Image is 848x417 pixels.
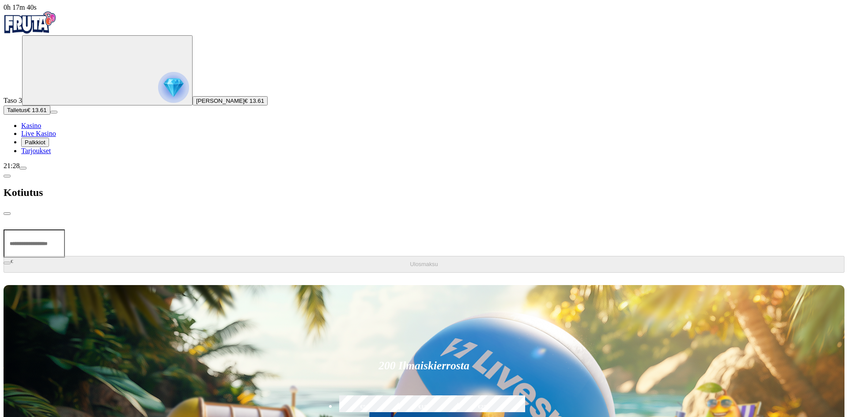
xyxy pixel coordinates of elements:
button: [PERSON_NAME]€ 13.61 [193,96,268,105]
button: Ulosmaksu [4,256,844,273]
button: Palkkiot [21,138,49,147]
span: Palkkiot [25,139,45,146]
nav: Primary [4,11,844,155]
nav: Main menu [4,122,844,155]
img: Fruta [4,11,57,34]
h2: Kotiutus [4,187,844,199]
button: menu [50,111,57,113]
button: chevron-left icon [4,175,11,177]
a: Fruta [4,27,57,35]
button: close [4,212,11,215]
span: Taso 3 [4,97,22,104]
a: Tarjoukset [21,147,51,154]
a: Live Kasino [21,130,56,137]
span: Talletus [7,107,27,113]
button: reward progress [22,35,193,105]
button: Talletusplus icon€ 13.61 [4,105,50,115]
span: user session time [4,4,37,11]
button: menu [19,167,26,169]
span: [PERSON_NAME] [196,98,245,104]
span: € 13.61 [245,98,264,104]
img: reward progress [158,72,189,103]
a: Kasino [21,122,41,129]
span: 21:28 [4,162,19,169]
span: Ulosmaksu [410,261,438,267]
span: € 13.61 [27,107,46,113]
